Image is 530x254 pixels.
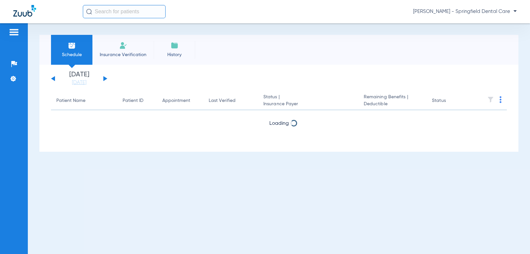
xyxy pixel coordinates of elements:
[500,96,502,103] img: group-dot-blue.svg
[263,101,353,108] span: Insurance Payer
[68,42,76,49] img: Schedule
[9,28,19,36] img: hamburger-icon
[123,97,152,104] div: Patient ID
[56,97,112,104] div: Patient Name
[13,5,36,17] img: Zuub Logo
[56,51,87,58] span: Schedule
[59,71,99,86] li: [DATE]
[162,97,190,104] div: Appointment
[123,97,143,104] div: Patient ID
[487,96,494,103] img: filter.svg
[159,51,190,58] span: History
[358,92,427,110] th: Remaining Benefits |
[162,97,198,104] div: Appointment
[269,121,289,126] span: Loading
[209,97,253,104] div: Last Verified
[427,92,471,110] th: Status
[97,51,149,58] span: Insurance Verification
[86,9,92,15] img: Search Icon
[56,97,85,104] div: Patient Name
[59,79,99,86] a: [DATE]
[258,92,358,110] th: Status |
[413,8,517,15] span: [PERSON_NAME] - Springfield Dental Care
[209,97,236,104] div: Last Verified
[83,5,166,18] input: Search for patients
[171,42,179,49] img: History
[119,42,127,49] img: Manual Insurance Verification
[364,101,421,108] span: Deductible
